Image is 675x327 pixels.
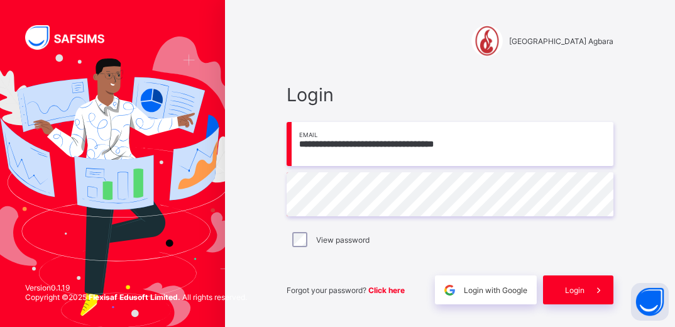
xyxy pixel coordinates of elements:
[25,292,247,302] span: Copyright © 2025 All rights reserved.
[442,283,457,297] img: google.396cfc9801f0270233282035f929180a.svg
[631,283,669,321] button: Open asap
[565,285,584,295] span: Login
[89,292,180,302] strong: Flexisaf Edusoft Limited.
[25,283,247,292] span: Version 0.1.19
[464,285,527,295] span: Login with Google
[287,285,405,295] span: Forgot your password?
[287,84,613,106] span: Login
[368,285,405,295] a: Click here
[25,25,119,50] img: SAFSIMS Logo
[509,36,613,46] span: [GEOGRAPHIC_DATA] Agbara
[316,235,370,245] label: View password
